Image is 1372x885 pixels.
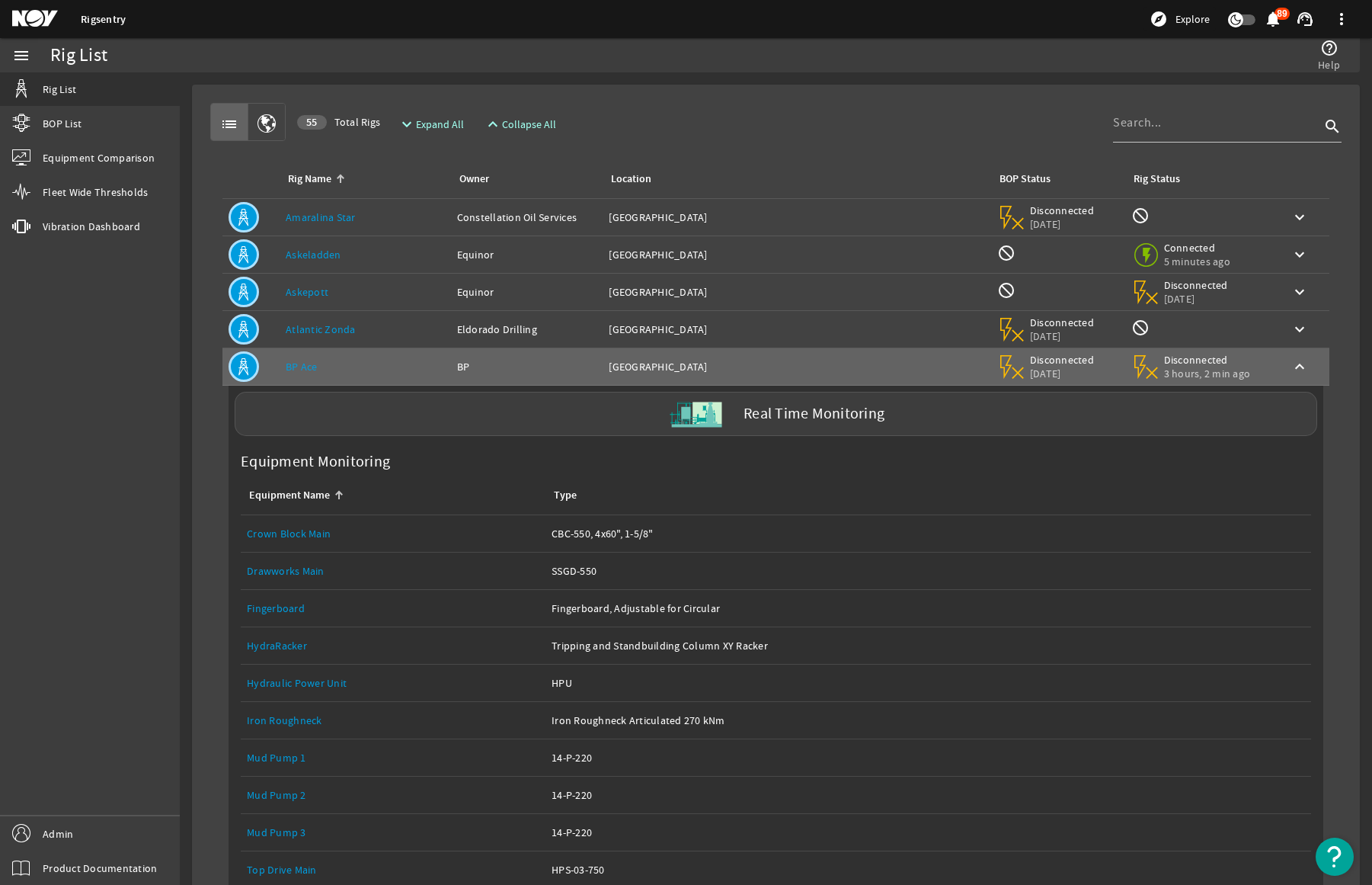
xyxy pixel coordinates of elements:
[247,665,539,701] a: Hydraulic Power Unit
[667,386,724,443] img: Skid.svg
[552,553,1305,589] a: SSGD-550
[552,862,1305,877] div: HPS-03-750
[1030,353,1095,367] span: Disconnected
[552,777,1305,813] a: 14-P-220
[609,359,985,374] div: [GEOGRAPHIC_DATA]
[552,601,1305,616] div: Fingerboard, Adjustable for Circular
[552,627,1305,664] a: Tripping and Standbuilding Column XY Racker
[286,285,328,299] a: Askepott
[249,487,330,504] div: Equipment Name
[247,527,331,540] a: Crown Block Main
[235,448,396,476] label: Equipment Monitoring
[1323,117,1342,136] i: search
[398,115,410,133] mat-icon: expand_more
[247,601,305,615] a: Fingerboard
[609,247,985,262] div: [GEOGRAPHIC_DATA]
[247,553,539,589] a: Drawworks Main
[247,676,347,690] a: Hydraulic Power Unit
[1290,320,1309,338] mat-icon: keyboard_arrow_down
[1318,57,1340,72] span: Help
[247,590,539,627] a: Fingerboard
[50,48,107,63] div: Rig List
[247,515,539,552] a: Crown Block Main
[552,665,1305,701] a: HPU
[1030,204,1095,217] span: Disconnected
[1264,10,1282,28] mat-icon: notifications
[1164,292,1229,306] span: [DATE]
[1150,10,1168,28] mat-icon: explore
[1143,7,1216,31] button: Explore
[1030,217,1095,231] span: [DATE]
[609,171,979,188] div: Location
[247,777,539,813] a: Mud Pump 2
[1164,367,1251,380] span: 3 hours, 2 min ago
[1316,838,1354,876] button: Open Resource Center
[1323,1,1360,37] button: more_vert
[554,487,577,504] div: Type
[1290,358,1309,376] mat-icon: keyboard_arrow_up
[81,12,126,27] a: Rigsentry
[43,219,140,234] span: Vibration Dashboard
[552,675,1305,691] div: HPU
[502,117,556,132] span: Collapse All
[484,115,496,133] mat-icon: expand_less
[1265,11,1281,27] button: 89
[247,702,539,739] a: Iron Roughneck
[247,564,325,578] a: Drawworks Main
[288,171,331,188] div: Rig Name
[552,787,1305,803] div: 14-P-220
[552,563,1305,579] div: SSGD-550
[744,406,884,422] label: Real Time Monitoring
[552,713,1305,728] div: Iron Roughneck Articulated 270 kNm
[1131,319,1150,337] mat-icon: Rig Monitoring not available for this rig
[552,814,1305,851] a: 14-P-220
[1164,278,1229,292] span: Disconnected
[43,150,155,165] span: Equipment Comparison
[416,117,464,132] span: Expand All
[552,487,1299,504] div: Type
[1296,10,1314,28] mat-icon: support_agent
[247,751,306,765] a: Mud Pump 1
[457,322,597,337] div: Eldorado Drilling
[1030,367,1095,380] span: [DATE]
[1164,255,1230,268] span: 5 minutes ago
[229,392,1323,436] a: Real Time Monitoring
[609,322,985,337] div: [GEOGRAPHIC_DATA]
[457,284,597,300] div: Equinor
[297,114,380,130] span: Total Rigs
[247,814,539,851] a: Mud Pump 3
[457,171,591,188] div: Owner
[457,210,597,225] div: Constellation Oil Services
[552,750,1305,765] div: 14-P-220
[43,116,82,131] span: BOP List
[43,82,76,97] span: Rig List
[247,863,317,877] a: Top Drive Main
[247,739,539,776] a: Mud Pump 1
[999,171,1051,188] div: BOP Status
[609,284,985,300] div: [GEOGRAPHIC_DATA]
[286,322,356,336] a: Atlantic Zonda
[457,359,597,374] div: BP
[552,638,1305,653] div: Tripping and Standbuilding Column XY Racker
[611,171,651,188] div: Location
[43,184,148,200] span: Fleet Wide Thresholds
[457,247,597,262] div: Equinor
[1134,171,1180,188] div: Rig Status
[1290,245,1309,264] mat-icon: keyboard_arrow_down
[1290,208,1309,226] mat-icon: keyboard_arrow_down
[1113,114,1320,132] input: Search...
[220,115,238,133] mat-icon: list
[1290,283,1309,301] mat-icon: keyboard_arrow_down
[1131,207,1150,225] mat-icon: Rig Monitoring not available for this rig
[459,171,489,188] div: Owner
[1030,329,1095,343] span: [DATE]
[286,171,439,188] div: Rig Name
[297,115,327,130] div: 55
[1030,316,1095,329] span: Disconnected
[247,826,306,839] a: Mud Pump 3
[247,788,306,802] a: Mud Pump 2
[552,702,1305,739] a: Iron Roughneck Articulated 270 kNm
[552,515,1305,552] a: CBC-550, 4x60", 1-5/8"
[1164,241,1230,255] span: Connected
[478,111,562,138] button: Collapse All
